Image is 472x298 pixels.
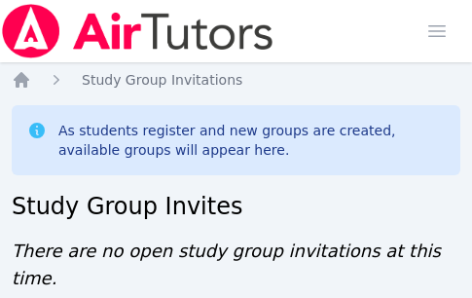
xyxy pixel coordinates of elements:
span: Study Group Invitations [82,72,242,88]
nav: Breadcrumb [12,70,460,90]
div: As students register and new groups are created, available groups will appear here. [58,121,445,160]
h2: Study Group Invites [12,191,460,222]
a: Study Group Invitations [82,70,242,90]
span: There are no open study group invitations at this time. [12,241,441,288]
